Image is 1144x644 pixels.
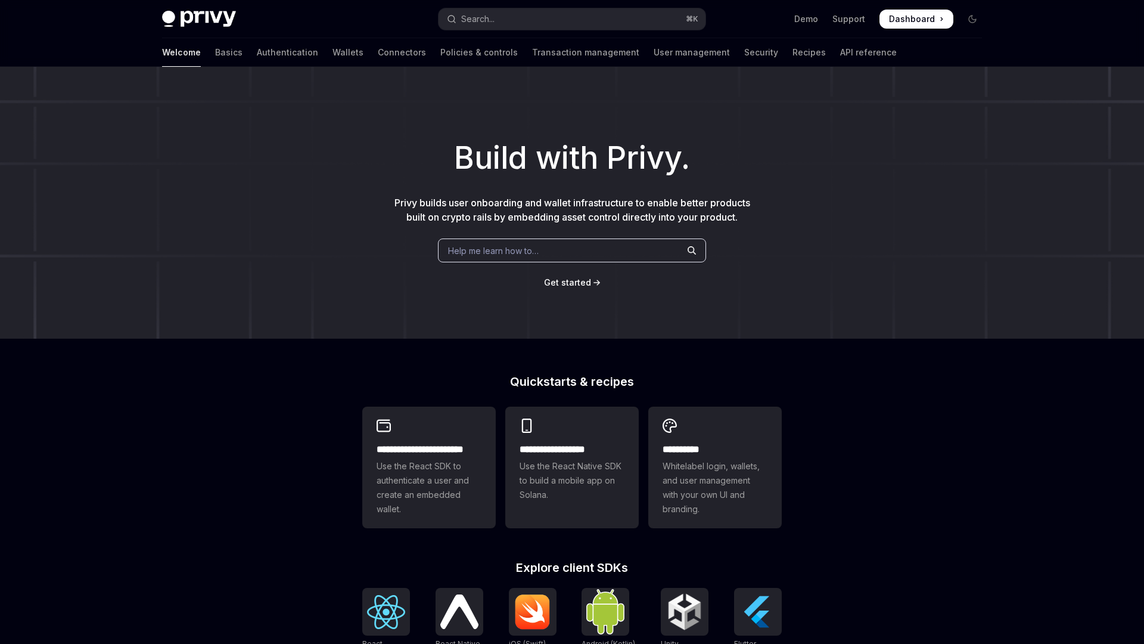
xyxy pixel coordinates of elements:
[162,11,236,27] img: dark logo
[394,197,750,223] span: Privy builds user onboarding and wallet infrastructure to enable better products built on crypto ...
[505,407,639,528] a: **** **** **** ***Use the React Native SDK to build a mobile app on Solana.
[440,595,478,628] img: React Native
[362,376,782,388] h2: Quickstarts & recipes
[739,593,777,631] img: Flutter
[162,38,201,67] a: Welcome
[448,244,539,257] span: Help me learn how to…
[744,38,778,67] a: Security
[654,38,730,67] a: User management
[257,38,318,67] a: Authentication
[586,589,624,634] img: Android (Kotlin)
[332,38,363,67] a: Wallets
[889,13,935,25] span: Dashboard
[367,595,405,629] img: React
[377,459,481,516] span: Use the React SDK to authenticate a user and create an embedded wallet.
[215,38,243,67] a: Basics
[963,10,982,29] button: Toggle dark mode
[461,12,495,26] div: Search...
[362,562,782,574] h2: Explore client SDKs
[19,135,1125,181] h1: Build with Privy.
[879,10,953,29] a: Dashboard
[544,277,591,289] a: Get started
[648,407,782,528] a: **** *****Whitelabel login, wallets, and user management with your own UI and branding.
[514,594,552,630] img: iOS (Swift)
[686,14,698,24] span: ⌘ K
[520,459,624,502] span: Use the React Native SDK to build a mobile app on Solana.
[378,38,426,67] a: Connectors
[832,13,865,25] a: Support
[666,593,704,631] img: Unity
[532,38,639,67] a: Transaction management
[663,459,767,516] span: Whitelabel login, wallets, and user management with your own UI and branding.
[794,13,818,25] a: Demo
[792,38,826,67] a: Recipes
[544,277,591,287] span: Get started
[440,38,518,67] a: Policies & controls
[840,38,897,67] a: API reference
[439,8,705,30] button: Open search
